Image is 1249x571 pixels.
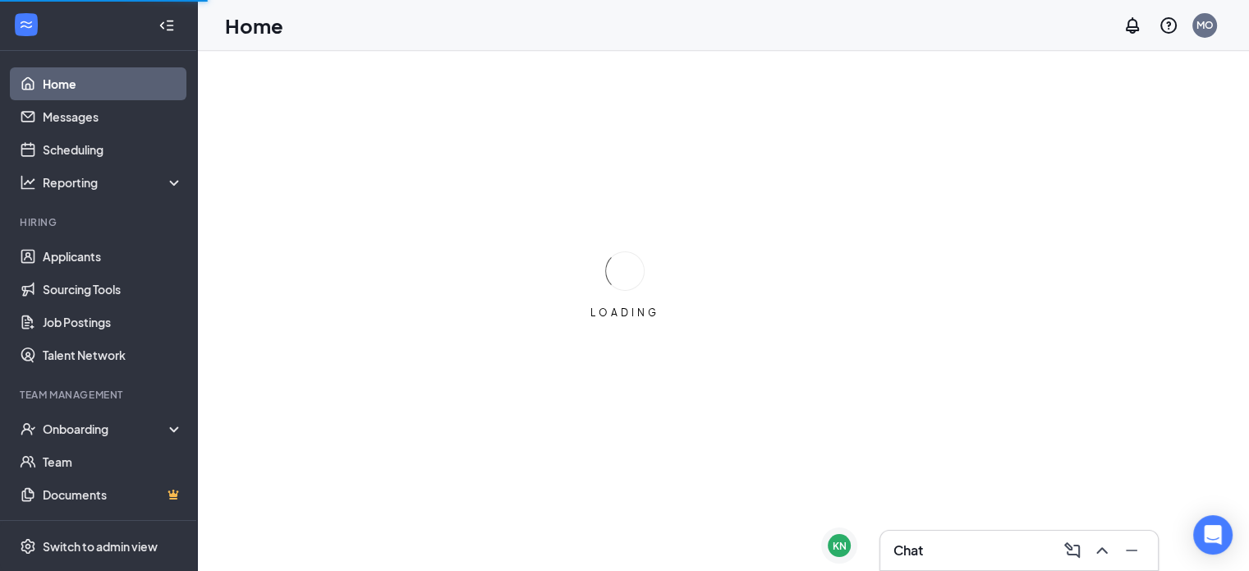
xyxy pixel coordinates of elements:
svg: Collapse [158,17,175,34]
svg: Analysis [20,174,36,191]
a: SurveysCrown [43,511,183,544]
svg: WorkstreamLogo [18,16,34,33]
div: Switch to admin view [43,538,158,555]
a: Team [43,445,183,478]
a: DocumentsCrown [43,478,183,511]
a: Sourcing Tools [43,273,183,306]
a: Home [43,67,183,100]
svg: QuestionInfo [1159,16,1178,35]
button: Minimize [1118,537,1145,564]
svg: UserCheck [20,421,36,437]
div: Team Management [20,388,180,402]
svg: ComposeMessage [1063,541,1082,560]
a: Job Postings [43,306,183,338]
div: Reporting [43,174,184,191]
a: Applicants [43,240,183,273]
div: KN [833,539,847,553]
svg: Settings [20,538,36,555]
a: Talent Network [43,338,183,371]
button: ComposeMessage [1059,537,1086,564]
svg: Notifications [1123,16,1142,35]
div: LOADING [584,306,666,320]
div: Hiring [20,215,180,229]
svg: Minimize [1122,541,1141,560]
div: Onboarding [43,421,169,437]
h1: Home [225,12,283,39]
div: Open Intercom Messenger [1193,515,1233,555]
a: Messages [43,100,183,133]
h3: Chat [893,541,923,559]
button: ChevronUp [1089,537,1115,564]
a: Scheduling [43,133,183,166]
div: MO [1196,18,1214,32]
svg: ChevronUp [1092,541,1112,560]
